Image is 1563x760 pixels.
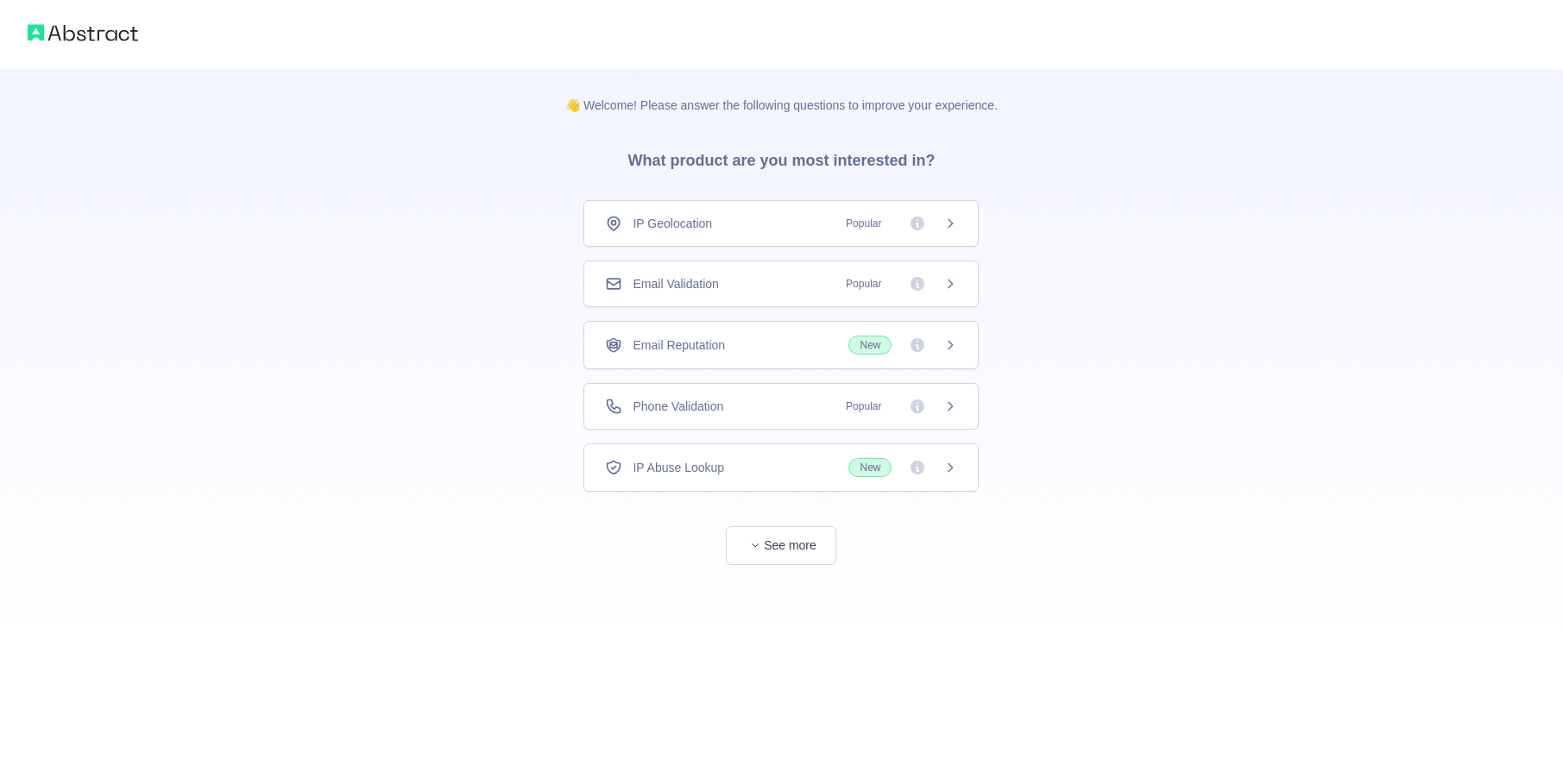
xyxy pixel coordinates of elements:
span: New [848,336,892,355]
span: Email Validation [633,275,718,292]
span: IP Geolocation [633,215,712,232]
span: Popular [835,215,892,232]
span: IP Abuse Lookup [633,459,724,476]
p: 👋 Welcome! Please answer the following questions to improve your experience. [538,69,1025,114]
h3: What product are you most interested in? [600,114,962,200]
span: Email Reputation [633,336,725,354]
button: See more [726,526,836,565]
span: New [848,458,892,477]
img: Abstract logo [28,21,138,45]
span: Popular [835,275,892,292]
span: Popular [835,398,892,415]
span: Phone Validation [633,398,723,415]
